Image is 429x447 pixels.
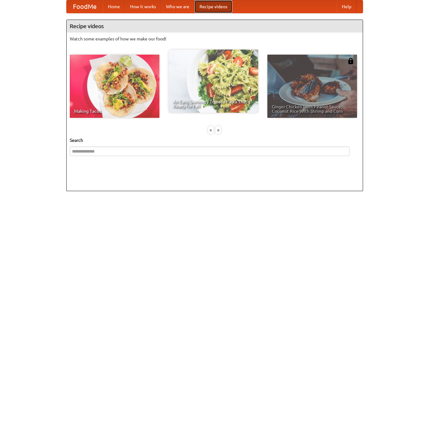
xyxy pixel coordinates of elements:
img: 483408.png [348,58,354,64]
h5: Search [70,137,360,143]
a: How it works [125,0,161,13]
h4: Recipe videos [67,20,363,33]
span: Making Tacos [74,109,155,113]
a: Home [103,0,125,13]
a: FoodMe [67,0,103,13]
a: Help [337,0,356,13]
a: An Easy, Summery Tomato Pasta That's Ready for Fall [169,50,258,113]
a: Recipe videos [194,0,232,13]
div: » [215,126,221,134]
p: Watch some examples of how we make our food! [70,36,360,42]
div: « [208,126,214,134]
a: Making Tacos [70,55,159,118]
a: Who we are [161,0,194,13]
span: An Easy, Summery Tomato Pasta That's Ready for Fall [173,100,254,108]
